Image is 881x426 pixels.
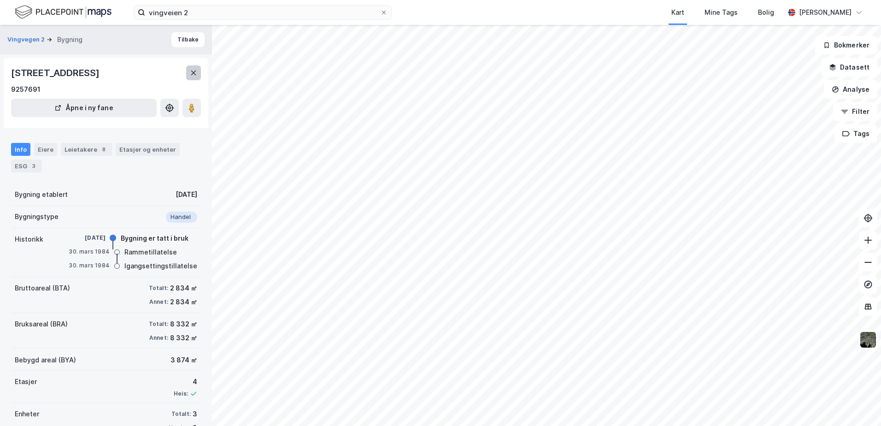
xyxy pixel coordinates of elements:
button: Bokmerker [815,36,877,54]
div: Totalt: [171,410,191,418]
div: Etasjer og enheter [119,145,176,154]
div: 8 [99,145,108,154]
div: [STREET_ADDRESS] [11,65,101,80]
div: Bygning etablert [15,189,68,200]
div: Eiere [34,143,57,156]
div: Heis: [174,390,188,397]
div: 3 [193,408,197,420]
div: Etasjer [15,376,37,387]
img: logo.f888ab2527a4732fd821a326f86c7f29.svg [15,4,112,20]
div: 2 834 ㎡ [170,296,197,308]
div: Igangsettingstillatelse [124,260,197,272]
button: Filter [833,102,877,121]
div: Bygning [57,34,82,45]
div: 30. mars 1984 [69,248,110,256]
div: Bruksareal (BRA) [15,319,68,330]
div: Totalt: [149,320,168,328]
div: [PERSON_NAME] [799,7,852,18]
iframe: Chat Widget [835,382,881,426]
button: Åpne i ny fane [11,99,157,117]
div: 30. mars 1984 [69,261,110,270]
div: Leietakere [61,143,112,156]
button: Analyse [824,80,877,99]
div: 8 332 ㎡ [170,319,197,330]
div: 3 874 ㎡ [170,355,197,366]
div: [DATE] [176,189,197,200]
input: Søk på adresse, matrikkel, gårdeiere, leietakere eller personer [145,6,380,19]
div: Mine Tags [705,7,738,18]
div: ESG [11,160,42,172]
div: 8 332 ㎡ [170,332,197,343]
div: 9257691 [11,84,41,95]
div: Bebygd areal (BYA) [15,355,76,366]
div: Bygning er tatt i bruk [121,233,188,244]
div: Historikk [15,234,43,245]
button: Tilbake [171,32,205,47]
div: Rammetillatelse [124,247,177,258]
div: Kontrollprogram for chat [835,382,881,426]
div: 3 [29,161,38,171]
img: 9k= [859,331,877,349]
div: Bolig [758,7,774,18]
button: Vingvegen 2 [7,35,47,44]
div: Bygningstype [15,211,59,222]
div: Kart [671,7,684,18]
div: [DATE] [69,234,106,242]
div: Info [11,143,30,156]
div: Totalt: [149,284,168,292]
button: Datasett [821,58,877,77]
button: Tags [834,124,877,143]
div: Annet: [149,298,168,306]
div: Annet: [149,334,168,342]
div: Enheter [15,408,39,420]
div: 4 [174,376,197,387]
div: Bruttoareal (BTA) [15,283,70,294]
div: 2 834 ㎡ [170,283,197,294]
